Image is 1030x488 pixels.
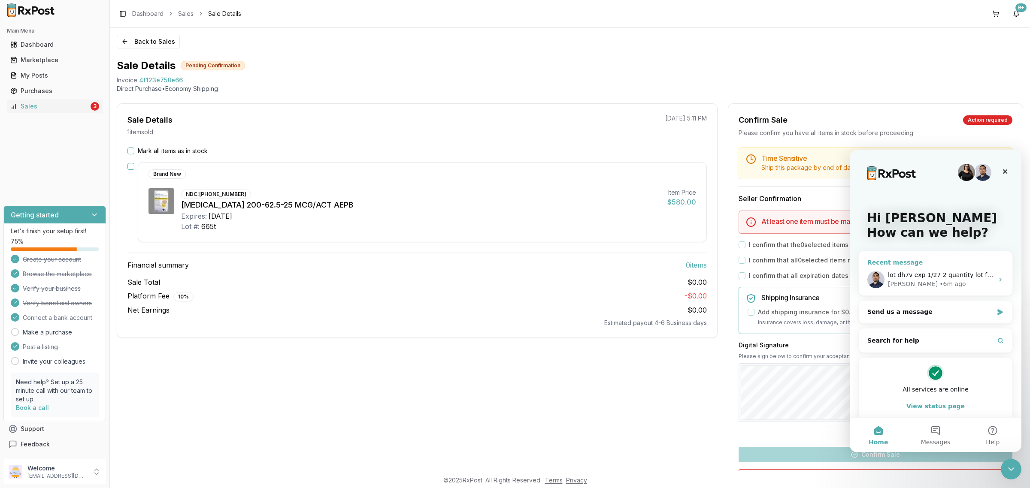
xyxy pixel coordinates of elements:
div: Confirm Sale [739,114,788,126]
button: Purchases [3,84,106,98]
span: Search for help [18,186,70,195]
label: I confirm that all 0 selected items match the listed condition [749,256,926,265]
p: Welcome [27,464,87,473]
span: Financial summary [127,260,189,270]
img: User avatar [9,465,22,479]
div: Brand New [148,169,186,179]
span: 4f123e758e66 [139,76,183,84]
img: Trelegy Ellipta 200-62.5-25 MCG/ACT AEPB [148,188,174,214]
div: 665t [201,221,216,232]
button: Search for help [12,182,159,199]
div: Close [148,14,163,29]
div: Item Price [667,188,696,197]
button: Back to Sales [117,35,180,48]
div: [DATE] [209,211,232,221]
nav: breadcrumb [132,9,241,18]
span: 0 item s [686,260,707,270]
a: Purchases [7,83,103,99]
button: Messages [57,268,114,302]
div: Please confirm you have all items in stock before proceeding [739,129,1012,137]
div: Dashboard [10,40,99,49]
div: My Posts [10,71,99,80]
p: Insurance covers loss, damage, or theft during transit. [758,318,1005,327]
a: Dashboard [7,37,103,52]
span: Browse the marketplace [23,270,92,278]
div: Estimated payout 4-6 Business days [127,319,707,327]
h1: Sale Details [117,59,176,72]
div: Sale Details [127,114,173,126]
span: 75 % [11,237,24,246]
div: Send us a message [9,150,163,174]
h5: At least one item must be marked as in stock to confirm the sale. [761,218,1005,225]
div: Pending Confirmation [181,61,245,70]
p: Direct Purchase • Economy Shipping [117,84,1023,93]
a: Book a call [16,404,49,411]
span: Create your account [23,255,81,264]
span: $0.00 [688,306,707,314]
span: Feedback [21,440,50,449]
button: Feedback [3,437,106,452]
div: 3 [91,102,99,111]
div: [PERSON_NAME] [38,130,88,139]
a: Privacy [566,476,587,484]
div: Purchases [10,87,99,95]
button: Help [115,268,172,302]
button: I don't have these items available anymore [739,469,1012,485]
span: Connect a bank account [23,313,92,322]
div: [MEDICAL_DATA] 200-62.5-25 MCG/ACT AEPB [181,199,660,211]
div: Sales [10,102,89,111]
label: I confirm that the 0 selected items are in stock and ready to ship [749,241,940,249]
button: Support [3,421,106,437]
a: Sales [178,9,194,18]
p: Please sign below to confirm your acceptance of this order [739,353,1012,360]
div: Marketplace [10,56,99,64]
button: View status page [18,247,154,265]
span: Ship this package by end of day [DATE] . [761,164,877,171]
h3: Getting started [11,210,59,220]
div: 9+ [1015,3,1027,12]
label: Mark all items as in stock [138,147,208,155]
p: Need help? Set up a 25 minute call with our team to set up. [16,378,94,404]
a: Dashboard [132,9,164,18]
button: 9+ [1009,7,1023,21]
span: Verify your business [23,284,81,293]
h3: Digital Signature [739,341,1012,349]
div: NDC: [PHONE_NUMBER] [181,190,251,199]
h5: Shipping Insurance [761,294,1005,301]
span: Net Earnings [127,305,170,315]
a: Terms [545,476,563,484]
h3: Seller Confirmation [739,193,1012,204]
a: My Posts [7,68,103,83]
a: Invite your colleagues [23,357,85,366]
div: $580.00 [667,197,696,207]
span: $0.00 [688,277,707,287]
iframe: Intercom live chat [1001,459,1021,479]
span: lot dh7v exp 1/27 2 quantity lot fa5x exp 1/27 lot fs5t exp 2/27 3 quantity [38,121,261,128]
div: Send us a message [18,157,143,166]
div: Action required [963,115,1012,125]
iframe: Intercom live chat [850,150,1021,452]
h2: Main Menu [7,27,103,34]
label: I confirm that all expiration dates are correct [749,271,883,280]
img: RxPost Logo [3,3,58,17]
div: All services are online [18,235,154,244]
span: Post a listing [23,343,58,351]
label: Add shipping insurance for $0.00 ( 1.5 % of order value) [758,308,922,316]
span: Messages [71,289,101,295]
p: Let's finish your setup first! [11,227,99,235]
a: Marketplace [7,52,103,68]
button: Sales3 [3,99,106,113]
span: Sale Details [208,9,241,18]
div: Expires: [181,211,207,221]
h5: Time Sensitive [761,155,1005,162]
